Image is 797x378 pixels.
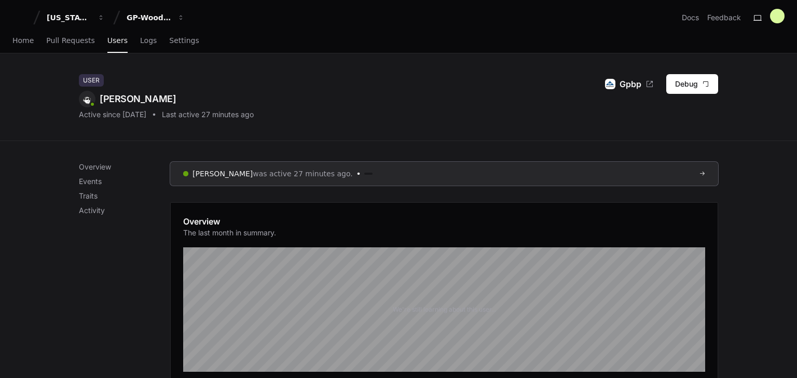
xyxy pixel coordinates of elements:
span: Logs [140,37,157,44]
a: Users [107,29,128,53]
a: Pull Requests [46,29,94,53]
a: Gpbp [620,78,654,90]
button: Debug [666,74,718,94]
div: We're still learning about this user... [393,305,496,314]
span: Settings [169,37,199,44]
div: Last active 27 minutes ago [162,109,254,120]
a: Docs [682,12,699,23]
p: Traits [79,191,170,201]
a: Settings [169,29,199,53]
a: Home [12,29,34,53]
button: GP-WoodDuck 2.0 [122,8,189,27]
div: GP-WoodDuck 2.0 [127,12,171,23]
a: [PERSON_NAME] [193,170,253,178]
p: Overview [79,162,170,172]
p: Events [79,176,170,187]
div: Active since [DATE] [79,109,146,120]
p: The last month in summary. [183,228,276,238]
span: Gpbp [620,78,641,90]
button: Feedback [707,12,741,23]
div: [PERSON_NAME] [79,91,254,107]
p: Activity [79,205,170,216]
span: was active 27 minutes ago. [253,169,352,179]
a: [PERSON_NAME]was active 27 minutes ago. [170,162,718,186]
span: Home [12,37,34,44]
img: 9.svg [80,92,94,106]
div: [US_STATE] Pacific [47,12,91,23]
span: Users [107,37,128,44]
app-pz-page-link-header: Overview [183,215,705,244]
h1: Overview [183,215,276,228]
div: User [79,74,104,87]
img: gapac.com [605,79,615,89]
button: [US_STATE] Pacific [43,8,109,27]
span: Pull Requests [46,37,94,44]
a: Logs [140,29,157,53]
